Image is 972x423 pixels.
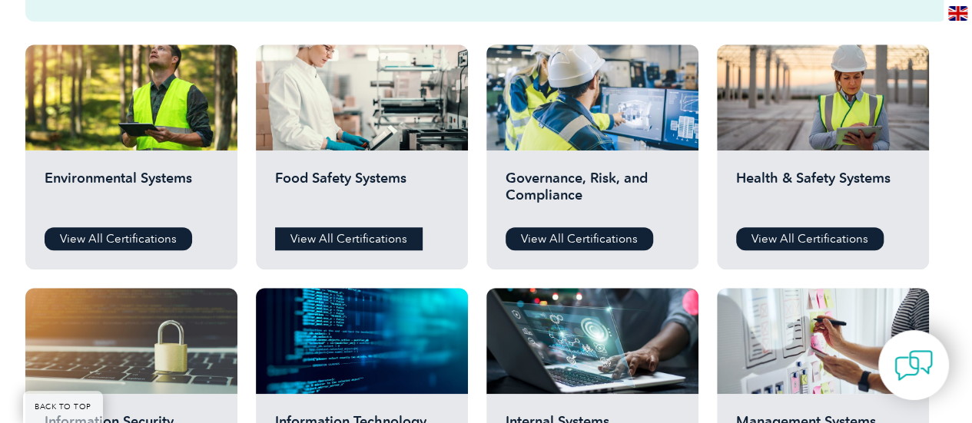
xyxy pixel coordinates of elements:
img: contact-chat.png [894,346,933,385]
a: BACK TO TOP [23,391,103,423]
h2: Governance, Risk, and Compliance [506,170,679,216]
a: View All Certifications [506,227,653,250]
img: en [948,6,967,21]
a: View All Certifications [275,227,423,250]
h2: Health & Safety Systems [736,170,910,216]
a: View All Certifications [45,227,192,250]
h2: Food Safety Systems [275,170,449,216]
h2: Environmental Systems [45,170,218,216]
a: View All Certifications [736,227,884,250]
